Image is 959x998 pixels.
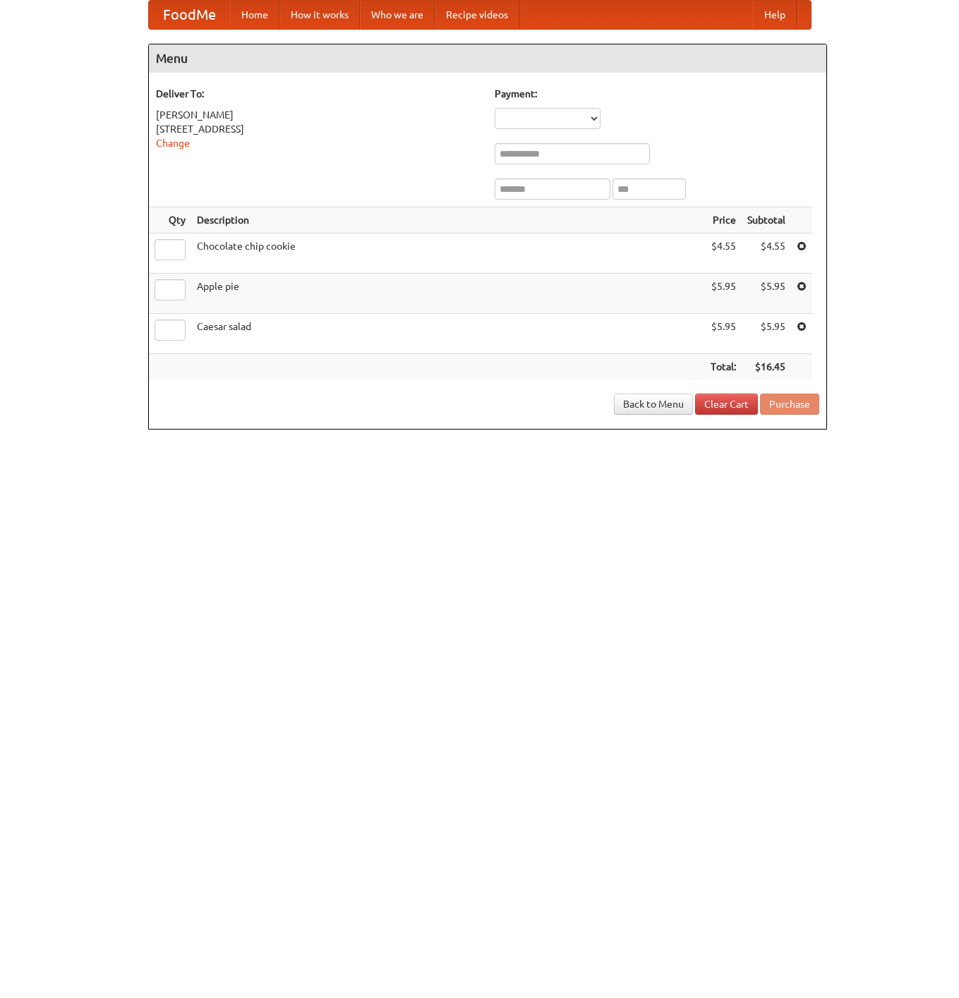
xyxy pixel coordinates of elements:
[191,207,705,233] th: Description
[149,44,826,73] h4: Menu
[156,87,481,101] h5: Deliver To:
[705,354,742,380] th: Total:
[230,1,279,29] a: Home
[614,394,693,415] a: Back to Menu
[742,354,791,380] th: $16.45
[156,122,481,136] div: [STREET_ADDRESS]
[495,87,819,101] h5: Payment:
[705,314,742,354] td: $5.95
[149,207,191,233] th: Qty
[156,138,190,149] a: Change
[191,314,705,354] td: Caesar salad
[742,207,791,233] th: Subtotal
[753,1,797,29] a: Help
[149,1,230,29] a: FoodMe
[279,1,360,29] a: How it works
[705,233,742,274] td: $4.55
[435,1,519,29] a: Recipe videos
[705,274,742,314] td: $5.95
[705,207,742,233] th: Price
[156,108,481,122] div: [PERSON_NAME]
[760,394,819,415] button: Purchase
[360,1,435,29] a: Who we are
[742,233,791,274] td: $4.55
[695,394,758,415] a: Clear Cart
[191,233,705,274] td: Chocolate chip cookie
[742,274,791,314] td: $5.95
[191,274,705,314] td: Apple pie
[742,314,791,354] td: $5.95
